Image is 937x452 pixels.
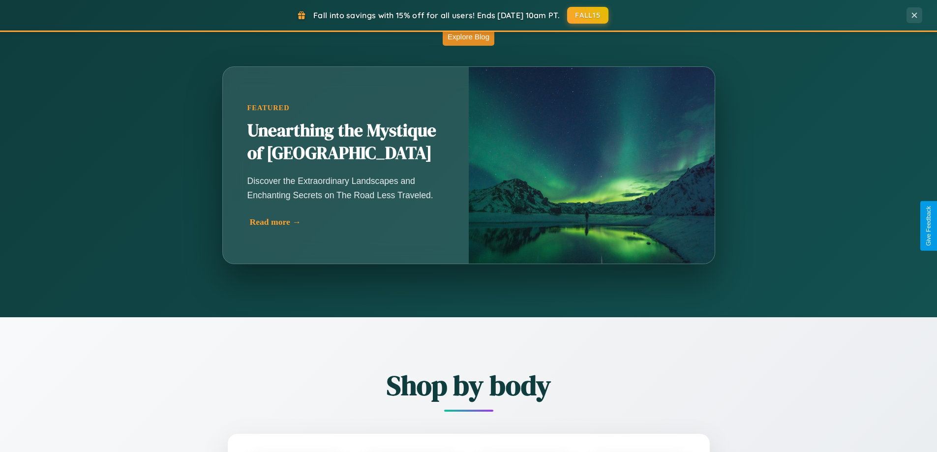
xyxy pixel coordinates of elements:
[174,366,764,404] h2: Shop by body
[247,104,444,112] div: Featured
[247,120,444,165] h2: Unearthing the Mystique of [GEOGRAPHIC_DATA]
[925,206,932,246] div: Give Feedback
[247,174,444,202] p: Discover the Extraordinary Landscapes and Enchanting Secrets on The Road Less Traveled.
[567,7,608,24] button: FALL15
[250,217,447,227] div: Read more →
[313,10,560,20] span: Fall into savings with 15% off for all users! Ends [DATE] 10am PT.
[443,28,494,46] button: Explore Blog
